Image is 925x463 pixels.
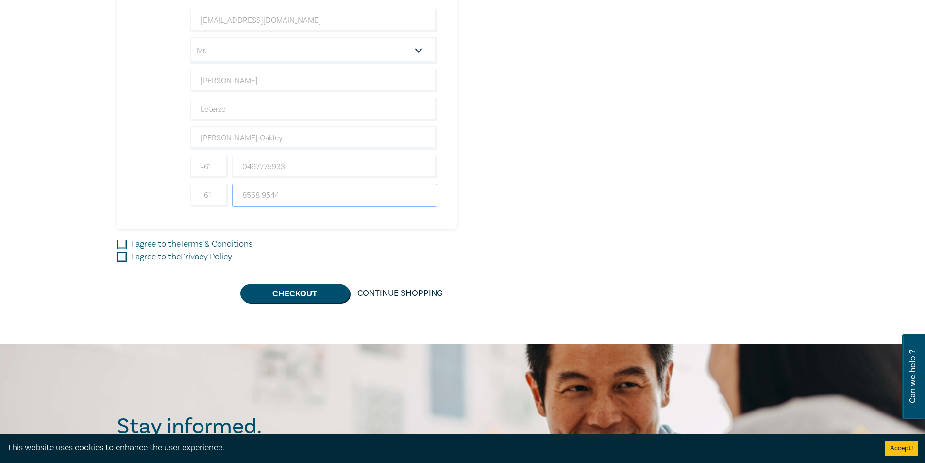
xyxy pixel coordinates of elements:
[181,251,232,262] a: Privacy Policy
[132,238,252,251] label: I agree to the
[908,340,917,413] span: Can we help ?
[190,184,228,207] input: +61
[190,98,437,121] input: Last Name*
[117,414,346,439] h2: Stay informed.
[190,9,437,32] input: Attendee Email*
[190,126,437,150] input: Company
[132,251,232,263] label: I agree to the
[7,442,871,454] div: This website uses cookies to enhance the user experience.
[232,155,437,178] input: Mobile*
[190,69,437,92] input: First Name*
[190,155,228,178] input: +61
[180,239,252,250] a: Terms & Conditions
[232,184,437,207] input: Phone
[885,441,918,456] button: Accept cookies
[240,284,350,303] button: Checkout
[350,284,451,303] a: Continue Shopping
